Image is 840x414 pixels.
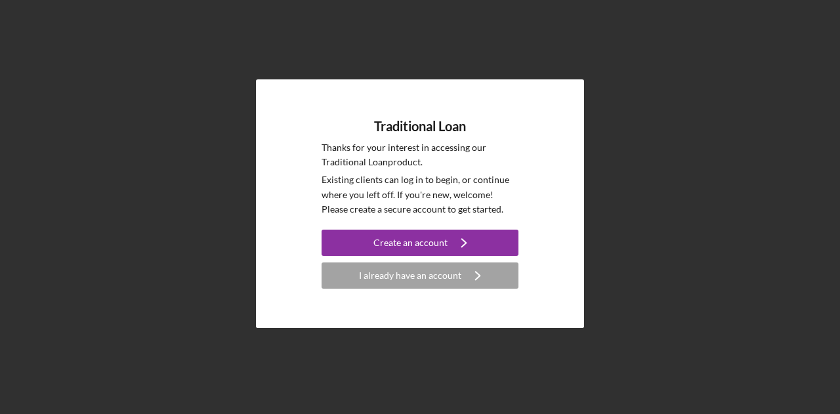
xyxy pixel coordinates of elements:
button: I already have an account [322,262,518,289]
div: Create an account [373,230,448,256]
p: Thanks for your interest in accessing our Traditional Loan product. [322,140,518,170]
a: Create an account [322,230,518,259]
p: Existing clients can log in to begin, or continue where you left off. If you're new, welcome! Ple... [322,173,518,217]
div: I already have an account [359,262,461,289]
h4: Traditional Loan [374,119,466,134]
button: Create an account [322,230,518,256]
